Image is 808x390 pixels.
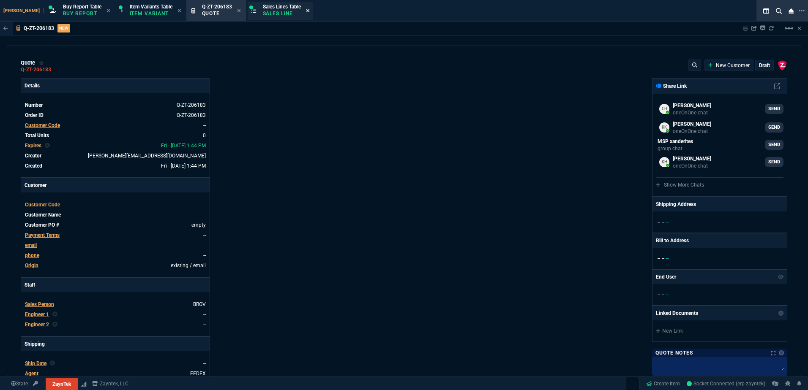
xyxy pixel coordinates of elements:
tr: undefined [25,131,206,140]
span: -- [658,292,660,298]
span: -- [666,292,669,298]
tr: undefined [25,251,206,260]
p: End User [656,273,676,281]
span: Socket Connected (erp-zayntek) [687,381,765,387]
a: Hide Workbench [797,25,801,32]
a: Origin [25,263,38,268]
nx-icon: Clear selected rep [52,311,57,318]
span: 0 [203,133,206,138]
p: [PERSON_NAME] [673,120,711,128]
nx-icon: Close Tab [237,8,241,14]
p: MSP xanderites [658,138,693,145]
span: Total Units [25,133,49,138]
p: Quote [202,10,232,17]
p: Item Variant [130,10,172,17]
nx-icon: Close Tab [306,8,310,14]
tr: undefined [25,221,206,229]
span: See Marketplace Order [177,102,206,108]
span: -- [203,360,206,366]
span: -- [662,219,664,225]
tr: undefined [25,261,206,270]
span: Ship Date [25,360,46,366]
a: empty [191,222,206,228]
span: Q-ZT-206183 [202,4,232,10]
a: -- [203,311,206,317]
tr: undefined [25,152,206,160]
span: -- [666,219,669,225]
p: oneOnOne chat [673,162,711,169]
a: Chris.Hernandez@fornida.com [656,100,783,117]
span: Agent [25,371,38,376]
tr: undefined [25,359,206,368]
tr: See Marketplace Order [25,111,206,119]
p: Linked Documents [656,309,698,317]
span: -- [658,255,660,261]
span: [PERSON_NAME] [3,8,44,14]
span: Payment Terms [25,232,60,238]
span: brian.over@fornida.com [88,153,206,159]
a: -- [203,232,206,238]
a: -- [203,212,206,218]
p: Shipping Address [656,200,696,208]
span: Item Variants Table [130,4,172,10]
a: New Customer [708,62,750,69]
span: 2025-09-12T13:44:43.412Z [161,163,206,169]
span: Number [25,102,43,108]
nx-icon: Clear selected rep [50,360,55,367]
nx-icon: Back to Table [3,25,8,31]
span: Customer Code [25,122,60,128]
span: -- [662,292,664,298]
a: SEND [765,157,783,167]
p: [PERSON_NAME] [673,102,711,109]
nx-icon: Close Tab [106,8,110,14]
p: Details [21,79,210,93]
a: -- [203,122,206,128]
a: Show More Chats [656,182,704,188]
div: Q-ZT-206183 [21,69,51,70]
nx-icon: Open New Tab [799,7,805,15]
span: Customer Name [25,212,61,218]
span: Creator [25,153,41,159]
p: Q-ZT-206183 [24,25,54,32]
a: FEDEX [190,371,206,376]
a: API TOKEN [30,380,41,387]
p: oneOnOne chat [673,109,711,116]
a: Global State [8,380,30,387]
a: msbcCompanyName [90,380,131,387]
p: Quote Notes [655,349,693,356]
tr: undefined [25,310,206,319]
span: Buy Report Table [63,4,101,10]
span: existing / email [171,263,206,268]
span: -- [203,202,206,208]
tr: undefined [25,369,206,378]
a: Create Item [643,377,683,390]
nx-icon: Clear selected rep [45,142,50,149]
span: email [25,242,37,248]
nx-icon: Close Tab [177,8,181,14]
nx-icon: Search [773,6,785,16]
span: Customer PO # [25,222,59,228]
p: Buy Report [63,10,101,17]
a: kantha.kathiravan@fornida.com [656,119,783,136]
tr: undefined [25,231,206,239]
span: -- [662,255,664,261]
a: New Link [656,327,783,335]
tr: undefined [25,162,206,170]
div: quote [21,60,44,66]
span: Engineer 1 [25,311,49,317]
a: -- [203,252,206,258]
a: -- [203,322,206,328]
span: NEW [57,24,70,32]
span: Order ID [25,112,44,118]
p: Staff [21,278,210,292]
tr: undefined [25,320,206,329]
div: Add to Watchlist [38,60,44,66]
p: Customer [21,178,210,192]
nx-icon: Close Workbench [785,6,797,16]
tr: See Marketplace Order [25,101,206,109]
a: Kaleb.Hutchinson@fornida.com [656,154,783,171]
span: Sales Lines Table [263,4,301,10]
p: Bill to Address [656,237,689,244]
nx-icon: Show/Hide End User to Customer [778,273,784,281]
a: SEND [765,140,783,150]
